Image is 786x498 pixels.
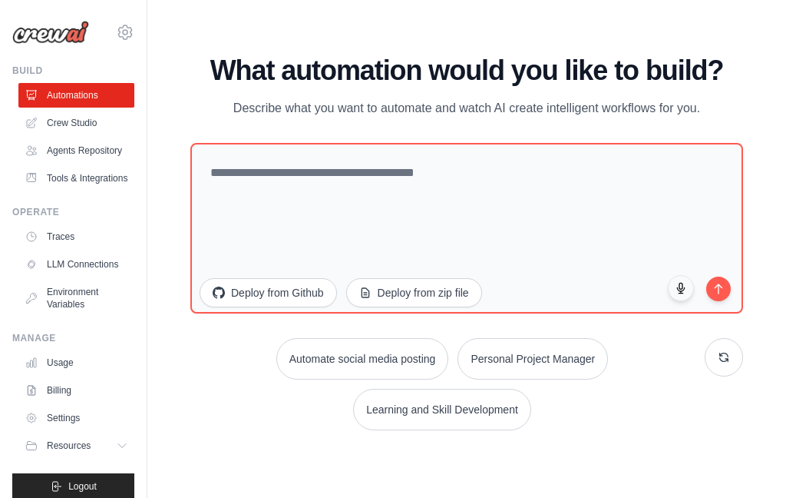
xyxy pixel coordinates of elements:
[353,389,531,430] button: Learning and Skill Development
[18,111,134,135] a: Crew Studio
[209,98,725,118] p: Describe what you want to automate and watch AI create intelligent workflows for you.
[18,433,134,458] button: Resources
[18,406,134,430] a: Settings
[18,252,134,277] a: LLM Connections
[68,480,97,493] span: Logout
[18,280,134,317] a: Environment Variables
[12,332,134,344] div: Manage
[457,338,608,380] button: Personal Project Manager
[18,224,134,249] a: Traces
[276,338,449,380] button: Automate social media posting
[18,138,134,163] a: Agents Repository
[18,378,134,403] a: Billing
[200,278,337,307] button: Deploy from Github
[346,278,482,307] button: Deploy from zip file
[47,440,91,452] span: Resources
[18,166,134,191] a: Tools & Integrations
[12,21,89,44] img: Logo
[12,65,134,77] div: Build
[190,55,743,86] h1: What automation would you like to build?
[18,350,134,375] a: Usage
[18,83,134,108] a: Automations
[12,206,134,218] div: Operate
